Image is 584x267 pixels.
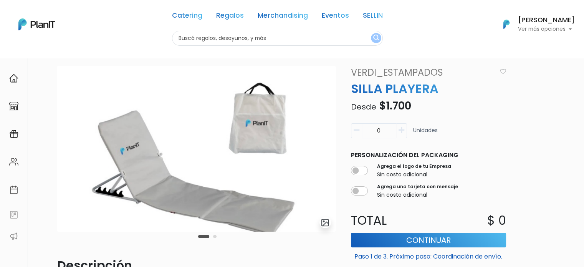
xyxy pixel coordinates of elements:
input: Buscá regalos, desayunos, y más [172,31,383,46]
p: $ 0 [487,211,506,230]
span: Desde [351,101,376,112]
button: Carousel Page 1 (Current Slide) [198,235,209,238]
p: Personalización del packaging [351,151,506,160]
a: Catering [172,12,202,22]
label: Agrega el logo de tu Empresa [377,163,451,170]
img: PlanIt Logo [18,18,55,30]
img: marketplace-4ceaa7011d94191e9ded77b95e3339b90024bf715f7c57f8cf31f2d8c509eaba.svg [9,101,18,111]
button: PlanIt Logo [PERSON_NAME] Ver más opciones [493,14,575,34]
p: Sin costo adicional [377,191,458,199]
a: VERDI_ESTAMPADOS [346,66,497,80]
img: home-e721727adea9d79c4d83392d1f703f7f8bce08238fde08b1acbfd93340b81755.svg [9,74,18,83]
img: PlanIt Logo [498,16,515,33]
img: campaigns-02234683943229c281be62815700db0a1741e53638e28bf9629b52c665b00959.svg [9,129,18,139]
a: SELLIN [363,12,383,22]
span: $1.700 [379,98,411,113]
img: people-662611757002400ad9ed0e3c099ab2801c6687ba6c219adb57efc949bc21e19d.svg [9,157,18,166]
p: Total [346,211,428,230]
img: heart_icon [500,69,506,74]
button: Carousel Page 2 [213,235,217,238]
img: gallery-light [321,218,329,227]
img: search_button-432b6d5273f82d61273b3651a40e1bd1b912527efae98b1b7a1b2c0702e16a8d.svg [373,35,379,42]
div: Carousel Pagination [196,232,218,241]
p: Sin costo adicional [377,171,451,179]
img: feedback-78b5a0c8f98aac82b08bfc38622c3050aee476f2c9584af64705fc4e61158814.svg [9,210,18,219]
a: Merchandising [258,12,308,22]
a: Regalos [216,12,244,22]
a: Eventos [322,12,349,22]
p: Ver más opciones [518,27,575,32]
img: partners-52edf745621dab592f3b2c58e3bca9d71375a7ef29c3b500c9f145b62cc070d4.svg [9,232,18,241]
p: Unidades [413,126,438,141]
div: ¿Necesitás ayuda? [40,7,111,22]
img: 2D148D04-CC75-4C46-B3E6-09C5BBE012FF.jpeg [57,66,336,232]
button: Continuar [351,233,506,247]
label: Agrega una tarjeta con mensaje [377,183,458,190]
p: Paso 1 de 3. Próximo paso: Coordinación de envío. [351,249,506,261]
h6: [PERSON_NAME] [518,17,575,24]
img: calendar-87d922413cdce8b2cf7b7f5f62616a5cf9e4887200fb71536465627b3292af00.svg [9,185,18,194]
p: SILLA PLAYERA [346,80,511,98]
